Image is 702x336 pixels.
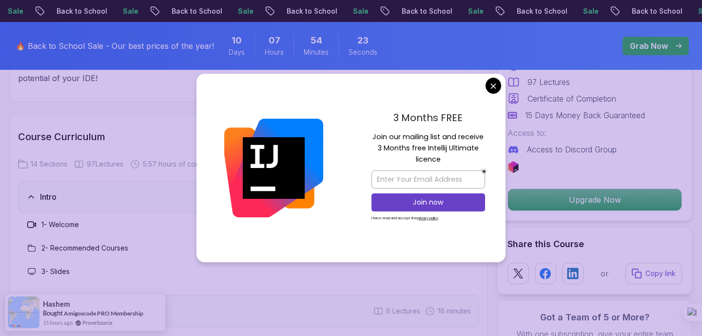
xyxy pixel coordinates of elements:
button: Getting Started6 Lectures 16 minutes [18,295,479,327]
span: 97 Lectures [87,159,123,169]
span: Bought [43,309,63,317]
p: Sale [341,6,372,16]
button: Upgrade Now [507,189,682,211]
p: Upgrade Now [508,189,682,210]
span: 7 Hours [269,34,280,47]
p: 97 Lectures [527,76,570,88]
p: Access to: [507,127,682,139]
h3: 3 - Slides [41,267,70,276]
p: Grab Now [630,40,668,52]
span: 16 minutes [438,306,471,316]
button: Copy link [625,263,682,284]
p: 🔥 Back to School Sale - Our best prices of the year! [16,40,214,52]
p: Back to School [505,6,571,16]
p: 15 Days Money Back Guaranteed [525,109,645,121]
span: Seconds [349,47,377,57]
span: 10 Days [232,34,242,47]
span: 14 Sections [31,159,67,169]
h3: Got a Team of 5 or More? [507,311,682,324]
p: Copy link [645,269,676,278]
h3: Intro [40,191,57,203]
p: Sale [571,6,603,16]
p: Back to School [45,6,111,16]
span: Hashem [43,300,70,308]
p: or [601,268,609,279]
a: Amigoscode PRO Membership [64,310,143,317]
span: Days [229,47,245,57]
span: 6 Lectures [386,306,420,316]
span: Hours [265,47,284,57]
h3: 1 - Welcome [41,220,79,230]
p: Back to School [160,6,226,16]
p: Sale [226,6,257,16]
span: 5.57 hours of content [143,159,212,169]
span: Minutes [304,47,329,57]
h2: Course Curriculum [18,130,479,144]
h3: 2 - Recommended Courses [41,243,128,253]
p: Back to School [620,6,686,16]
span: 15 hours ago [43,318,73,327]
p: Sale [111,6,142,16]
button: Intro3 Lectures 2 minutes [18,181,479,213]
p: Back to School [275,6,341,16]
a: ProveSource [82,318,113,327]
img: provesource social proof notification image [8,296,39,328]
p: Sale [456,6,487,16]
span: 23 Seconds [357,34,369,47]
p: Take control of your development environment. Enroll in [DATE] and unlock the full potential of y... [18,58,433,85]
p: Access to Discord Group [527,144,617,155]
img: jetbrains logo [507,161,519,173]
p: Back to School [390,6,456,16]
h2: Share this Course [507,237,682,251]
p: Certificate of Completion [527,93,616,105]
span: 54 Minutes [311,34,322,47]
